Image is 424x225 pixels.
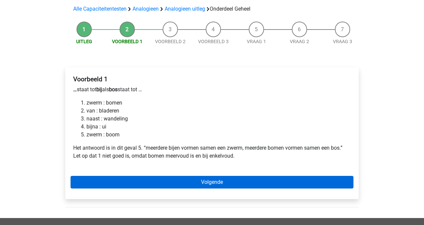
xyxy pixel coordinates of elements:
a: Alle Capaciteitentesten [73,6,127,12]
a: Volgende [71,176,353,188]
li: van : bladeren [86,107,351,115]
b: Voorbeeld 1 [73,75,108,83]
p: staat tot als staat tot … [73,86,351,94]
li: naast : wandeling [86,115,351,123]
a: Voorbeeld 1 [112,39,142,44]
div: Onderdeel Geheel [71,5,353,13]
li: zwerm : boom [86,131,351,139]
a: Uitleg [76,39,92,44]
a: Analogieen uitleg [165,6,205,12]
a: Analogieen [132,6,159,12]
a: Voorbeeld 3 [198,39,229,44]
b: bos [109,86,118,93]
li: zwerm : bomen [86,99,351,107]
a: Vraag 1 [247,39,266,44]
b: … [73,86,77,93]
a: Voorbeeld 2 [155,39,185,44]
p: Het antwoord is in dit geval 5. “meerdere bijen vormen samen een zwerm, meerdere bomen vormen sam... [73,144,351,160]
b: bij [96,86,102,93]
a: Vraag 2 [290,39,309,44]
li: bijna : ui [86,123,351,131]
a: Vraag 3 [333,39,352,44]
